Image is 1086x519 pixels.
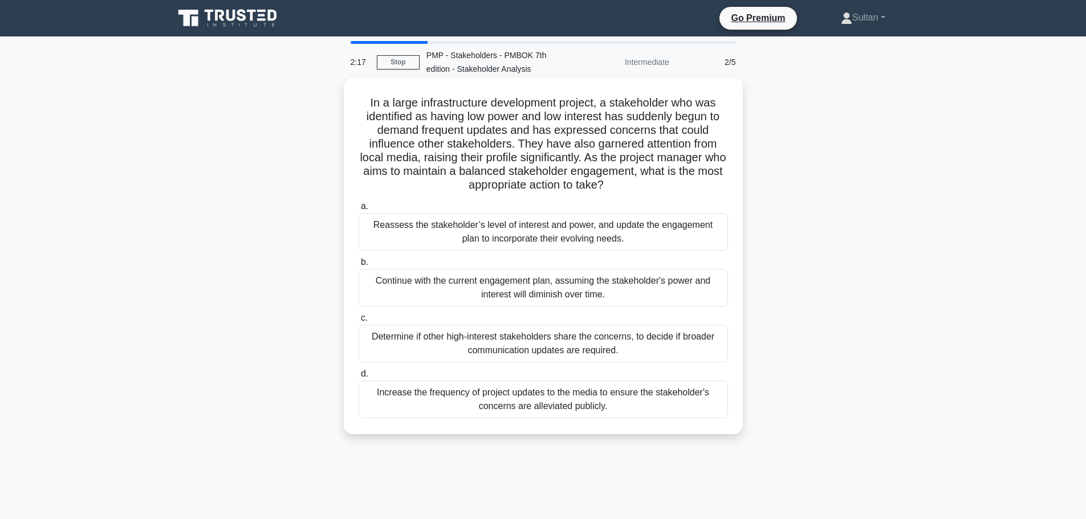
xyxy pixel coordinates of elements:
[361,313,368,322] span: c.
[359,269,728,307] div: Continue with the current engagement plan, assuming the stakeholder's power and interest will dim...
[361,257,368,267] span: b.
[359,381,728,418] div: Increase the frequency of project updates to the media to ensure the stakeholder's concerns are a...
[357,96,729,193] h5: In a large infrastructure development project, a stakeholder who was identified as having low pow...
[420,44,576,80] div: PMP - Stakeholders - PMBOK 7th edition - Stakeholder Analysis
[377,55,420,70] a: Stop
[359,213,728,251] div: Reassess the stakeholder’s level of interest and power, and update the engagement plan to incorpo...
[676,51,743,73] div: 2/5
[359,325,728,362] div: Determine if other high-interest stakeholders share the concerns, to decide if broader communicat...
[361,201,368,211] span: a.
[814,6,912,29] a: Sultan
[724,11,792,25] a: Go Premium
[361,369,368,378] span: d.
[576,51,676,73] div: Intermediate
[344,51,377,73] div: 2:17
